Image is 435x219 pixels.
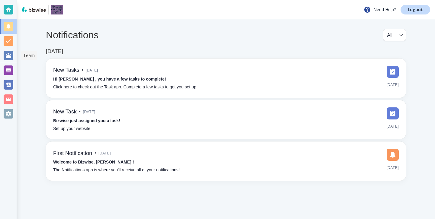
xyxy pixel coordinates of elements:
[401,5,430,14] a: Logout
[53,118,120,123] strong: Bizwise just assigned you a task!
[46,48,63,55] h6: [DATE]
[53,84,198,90] p: Click here to check out the Task app. Complete a few tasks to get you set up!
[95,150,96,157] p: •
[79,109,81,115] p: •
[51,5,63,14] img: Blessings Outweigh Battles
[53,67,79,74] h6: New Tasks
[387,149,399,161] img: DashboardSidebarNotification.svg
[82,67,83,74] p: •
[98,149,111,158] span: [DATE]
[387,66,399,78] img: DashboardSidebarTasks.svg
[46,29,98,41] h4: Notifications
[386,163,399,172] span: [DATE]
[53,160,134,164] strong: Welcome to Bizwise, [PERSON_NAME] !
[386,122,399,131] span: [DATE]
[53,125,90,132] p: Set up your website
[23,52,35,59] p: Team
[83,107,95,116] span: [DATE]
[364,6,396,13] p: Need Help?
[86,66,98,75] span: [DATE]
[53,150,92,157] h6: First Notification
[387,107,399,119] img: DashboardSidebarTasks.svg
[22,7,46,12] img: bizwise
[46,141,406,181] a: First Notification•[DATE]Welcome to Bizwise, [PERSON_NAME] !The Notifications app is where you’ll...
[53,167,180,173] p: The Notifications app is where you’ll receive all of your notifications!
[408,8,423,12] p: Logout
[387,29,402,41] div: All
[46,100,406,139] a: New Task•[DATE]Bizwise just assigned you a task!Set up your website[DATE]
[53,77,166,81] strong: Hi [PERSON_NAME] , you have a few tasks to complete!
[46,59,406,98] a: New Tasks•[DATE]Hi [PERSON_NAME] , you have a few tasks to complete!Click here to check out the T...
[386,80,399,89] span: [DATE]
[53,109,77,115] h6: New Task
